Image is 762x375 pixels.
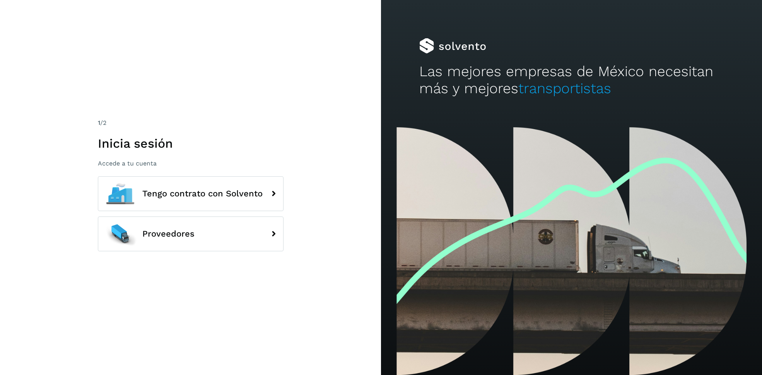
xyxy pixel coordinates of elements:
span: 1 [98,119,100,126]
button: Proveedores [98,216,284,251]
span: Tengo contrato con Solvento [142,189,263,198]
h1: Inicia sesión [98,136,284,151]
span: transportistas [518,80,611,97]
span: Proveedores [142,229,195,239]
div: /2 [98,118,284,128]
p: Accede a tu cuenta [98,160,284,167]
button: Tengo contrato con Solvento [98,176,284,211]
h2: Las mejores empresas de México necesitan más y mejores [419,63,724,97]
